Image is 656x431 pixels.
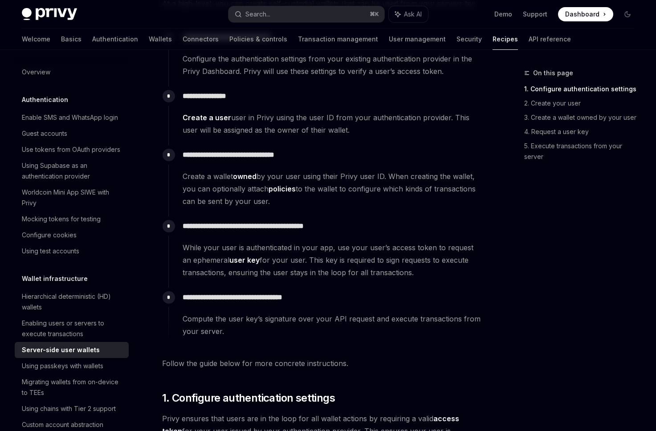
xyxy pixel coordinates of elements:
img: dark logo [22,8,77,20]
a: Security [456,28,482,50]
a: 3. Create a wallet owned by your user [524,110,642,125]
div: Using chains with Tier 2 support [22,403,116,414]
a: Transaction management [298,28,378,50]
a: Basics [61,28,81,50]
div: Search... [245,9,270,20]
a: Connectors [183,28,219,50]
span: ⌘ K [370,11,379,18]
a: Migrating wallets from on-device to TEEs [15,374,129,401]
a: policies [269,184,296,194]
div: Hierarchical deterministic (HD) wallets [22,291,123,313]
button: Search...⌘K [228,6,384,22]
a: Dashboard [558,7,613,21]
a: Authentication [92,28,138,50]
div: Enable SMS and WhatsApp login [22,112,118,123]
span: 1. Configure authentication settings [162,391,335,405]
div: Worldcoin Mini App SIWE with Privy [22,187,123,208]
a: Using chains with Tier 2 support [15,401,129,417]
div: Mocking tokens for testing [22,214,101,224]
a: Mocking tokens for testing [15,211,129,227]
a: 2. Create your user [524,96,642,110]
a: Demo [494,10,512,19]
span: user in Privy using the user ID from your authentication provider. This user will be assigned as ... [183,111,483,136]
h5: Wallet infrastructure [22,273,88,284]
button: Toggle dark mode [620,7,635,21]
a: 5. Execute transactions from your server [524,139,642,164]
h5: Authentication [22,94,68,105]
span: Follow the guide below for more concrete instructions. [162,357,483,370]
div: Migrating wallets from on-device to TEEs [22,377,123,398]
a: User management [389,28,446,50]
a: Hierarchical deterministic (HD) wallets [15,289,129,315]
a: Server-side user wallets [15,342,129,358]
div: Using Supabase as an authentication provider [22,160,123,182]
a: 1. Configure authentication settings [524,82,642,96]
button: Ask AI [389,6,428,22]
a: Policies & controls [229,28,287,50]
div: Use tokens from OAuth providers [22,144,120,155]
div: Overview [22,67,50,77]
a: API reference [529,28,571,50]
a: Guest accounts [15,126,129,142]
a: Support [523,10,547,19]
a: Configure cookies [15,227,129,243]
a: Enable SMS and WhatsApp login [15,110,129,126]
div: Using passkeys with wallets [22,361,103,371]
span: Create a wallet by your user using their Privy user ID. When creating the wallet, you can optiona... [183,170,483,207]
a: owned [233,172,257,181]
span: Configure the authentication settings from your existing authentication provider in the Privy Das... [183,53,483,77]
a: Create a user [183,113,231,122]
span: While your user is authenticated in your app, use your user’s access token to request an ephemera... [183,241,483,279]
a: Using test accounts [15,243,129,259]
span: Compute the user key’s signature over your API request and execute transactions from your server. [183,313,483,337]
span: Dashboard [565,10,599,19]
a: 4. Request a user key [524,125,642,139]
a: Using Supabase as an authentication provider [15,158,129,184]
span: On this page [533,68,573,78]
a: Using passkeys with wallets [15,358,129,374]
span: Ask AI [404,10,422,19]
a: Overview [15,64,129,80]
div: Server-side user wallets [22,345,100,355]
a: Worldcoin Mini App SIWE with Privy [15,184,129,211]
a: Recipes [493,28,518,50]
a: user key [229,256,260,265]
a: Welcome [22,28,50,50]
a: Use tokens from OAuth providers [15,142,129,158]
div: Configure cookies [22,230,77,240]
div: Enabling users or servers to execute transactions [22,318,123,339]
div: Guest accounts [22,128,67,139]
a: Enabling users or servers to execute transactions [15,315,129,342]
div: Using test accounts [22,246,79,256]
a: Wallets [149,28,172,50]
